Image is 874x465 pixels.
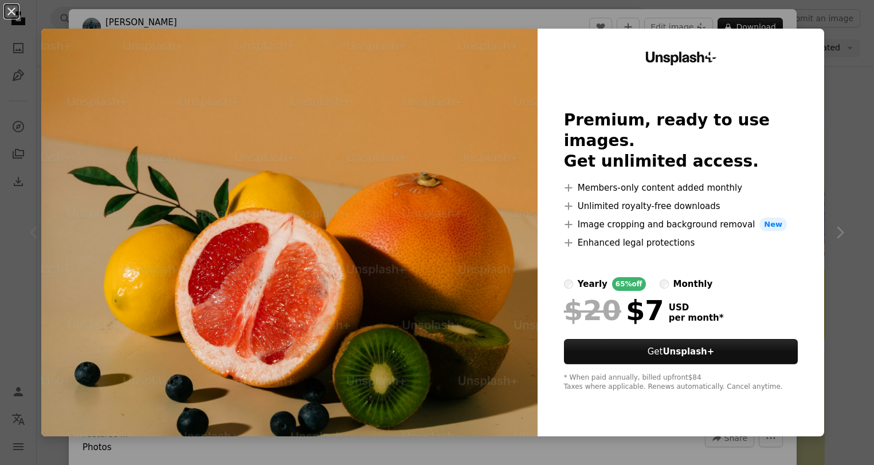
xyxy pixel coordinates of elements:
div: * When paid annually, billed upfront $84 Taxes where applicable. Renews automatically. Cancel any... [564,373,798,392]
li: Unlimited royalty-free downloads [564,199,798,213]
input: monthly [660,279,669,289]
div: $7 [564,295,664,325]
input: yearly65%off [564,279,573,289]
span: per month * [669,313,724,323]
h2: Premium, ready to use images. Get unlimited access. [564,110,798,172]
button: GetUnsplash+ [564,339,798,364]
div: monthly [673,277,713,291]
span: New [759,218,787,231]
li: Members-only content added monthly [564,181,798,195]
div: yearly [578,277,608,291]
span: USD [669,302,724,313]
li: Enhanced legal protections [564,236,798,250]
li: Image cropping and background removal [564,218,798,231]
div: 65% off [612,277,646,291]
span: $20 [564,295,621,325]
strong: Unsplash+ [663,346,714,357]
